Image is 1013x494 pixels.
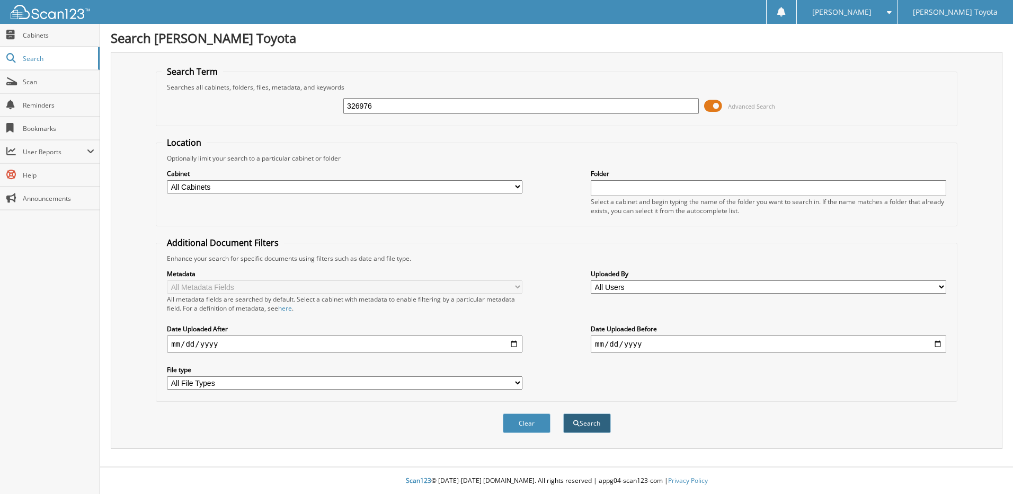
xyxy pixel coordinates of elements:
span: Cabinets [23,31,94,40]
a: Privacy Policy [668,476,708,485]
a: here [278,304,292,313]
iframe: Chat Widget [960,443,1013,494]
span: Announcements [23,194,94,203]
span: Advanced Search [728,102,775,110]
legend: Search Term [162,66,223,77]
span: Reminders [23,101,94,110]
div: All metadata fields are searched by default. Select a cabinet with metadata to enable filtering b... [167,295,522,313]
label: Cabinet [167,169,522,178]
span: User Reports [23,147,87,156]
span: [PERSON_NAME] Toyota [913,9,998,15]
input: end [591,336,946,352]
h1: Search [PERSON_NAME] Toyota [111,29,1002,47]
div: Select a cabinet and begin typing the name of the folder you want to search in. If the name match... [591,197,946,215]
span: Search [23,54,93,63]
span: Help [23,171,94,180]
legend: Location [162,137,207,148]
span: [PERSON_NAME] [812,9,872,15]
input: start [167,336,522,352]
img: scan123-logo-white.svg [11,5,90,19]
span: Scan [23,77,94,86]
div: Enhance your search for specific documents using filters such as date and file type. [162,254,952,263]
span: Scan123 [406,476,431,485]
button: Clear [503,413,550,433]
label: Date Uploaded Before [591,324,946,333]
label: Date Uploaded After [167,324,522,333]
span: Bookmarks [23,124,94,133]
div: Searches all cabinets, folders, files, metadata, and keywords [162,83,952,92]
label: Uploaded By [591,269,946,278]
label: Metadata [167,269,522,278]
div: Optionally limit your search to a particular cabinet or folder [162,154,952,163]
label: Folder [591,169,946,178]
button: Search [563,413,611,433]
legend: Additional Document Filters [162,237,284,249]
label: File type [167,365,522,374]
div: © [DATE]-[DATE] [DOMAIN_NAME]. All rights reserved | appg04-scan123-com | [100,468,1013,494]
